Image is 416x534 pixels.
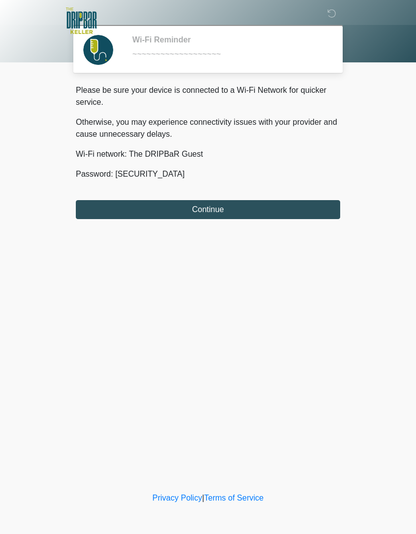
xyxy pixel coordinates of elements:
[132,48,325,60] div: ~~~~~~~~~~~~~~~~~~~
[202,494,204,502] a: |
[76,168,340,180] p: Password: [SECURITY_DATA]
[204,494,263,502] a: Terms of Service
[76,148,340,160] p: Wi-Fi network: The DRIPBaR Guest
[76,200,340,219] button: Continue
[76,116,340,140] p: Otherwise, you may experience connectivity issues with your provider and cause unnecessary delays.
[83,35,113,65] img: Agent Avatar
[66,7,97,34] img: The DRIPBaR - Keller Logo
[153,494,203,502] a: Privacy Policy
[76,84,340,108] p: Please be sure your device is connected to a Wi-Fi Network for quicker service.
